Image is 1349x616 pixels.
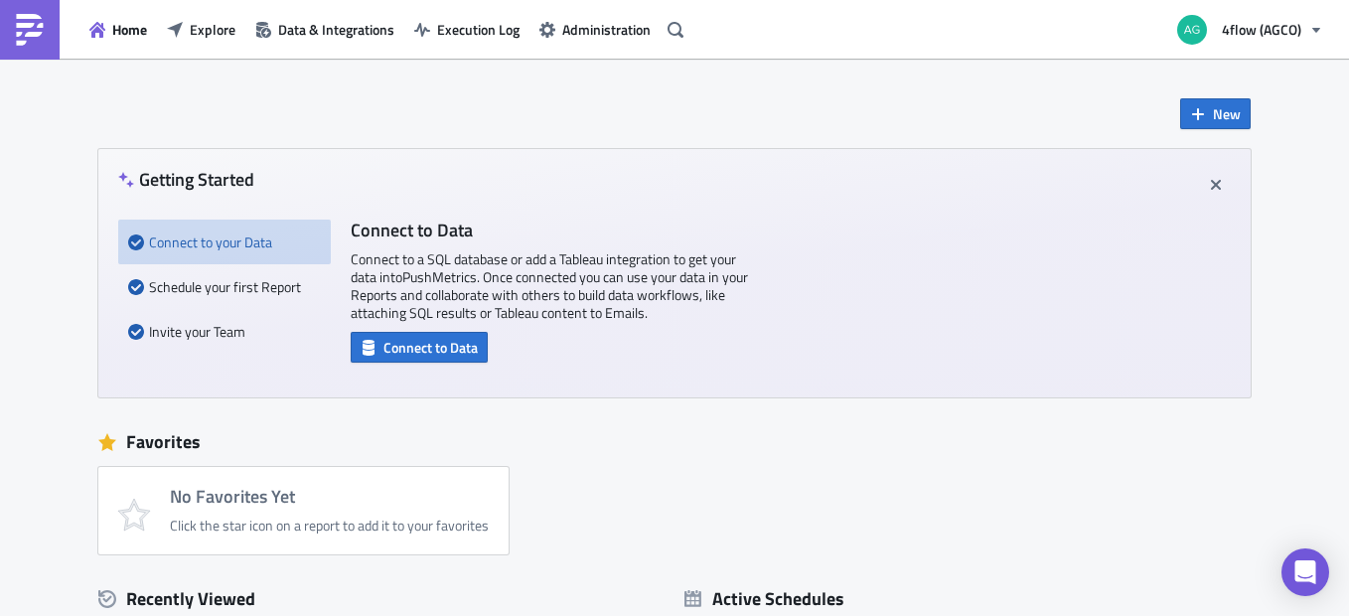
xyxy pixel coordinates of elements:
[383,337,478,358] span: Connect to Data
[112,19,147,40] span: Home
[118,169,254,190] h4: Getting Started
[245,14,404,45] button: Data & Integrations
[1175,13,1209,47] img: Avatar
[128,264,321,309] div: Schedule your first Report
[1281,548,1329,596] div: Open Intercom Messenger
[190,19,235,40] span: Explore
[684,587,844,610] div: Active Schedules
[14,14,46,46] img: PushMetrics
[98,427,1251,457] div: Favorites
[157,14,245,45] button: Explore
[128,309,321,354] div: Invite your Team
[1165,8,1334,52] button: 4flow (AGCO)
[98,584,665,614] div: Recently Viewed
[1222,19,1301,40] span: 4flow (AGCO)
[128,220,321,264] div: Connect to your Data
[79,14,157,45] button: Home
[170,487,489,507] h4: No Favorites Yet
[1180,98,1251,129] button: New
[529,14,661,45] button: Administration
[278,19,394,40] span: Data & Integrations
[351,250,748,322] p: Connect to a SQL database or add a Tableau integration to get your data into PushMetrics . Once c...
[351,335,488,356] a: Connect to Data
[351,220,748,240] h4: Connect to Data
[1213,103,1241,124] span: New
[404,14,529,45] button: Execution Log
[170,517,489,535] div: Click the star icon on a report to add it to your favorites
[437,19,520,40] span: Execution Log
[562,19,651,40] span: Administration
[351,332,488,363] button: Connect to Data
